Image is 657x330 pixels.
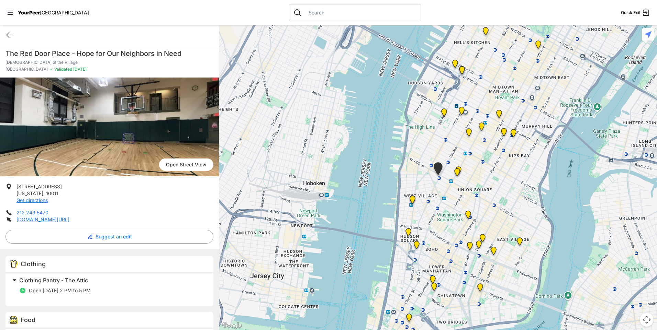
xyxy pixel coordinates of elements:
[221,321,243,330] img: Google
[72,67,87,72] span: [DATE]
[16,184,62,189] span: [STREET_ADDRESS]
[18,10,40,15] span: YourPeer
[475,240,483,251] div: St. Joseph House
[464,211,472,222] div: Harvey Milk High School
[304,9,416,16] input: Search
[16,190,43,196] span: [US_STATE]
[21,260,46,268] span: Clothing
[458,66,466,77] div: Metro Baptist Church
[500,128,508,139] div: Greater New York City
[412,241,421,252] div: Main Location, SoHo, DYCD Youth Drop-in Center
[440,108,448,119] div: Chelsea
[640,313,654,327] button: Map camera controls
[43,190,45,196] span: ,
[5,60,213,65] p: [DEMOGRAPHIC_DATA] of the Village
[451,60,459,71] div: New York
[430,283,438,294] div: Manhattan Criminal Court
[481,27,490,38] div: 9th Avenue Drop-in Center
[457,107,466,118] div: Antonio Olivieri Drop-in Center
[408,196,417,207] div: Greenwich Village
[5,49,213,58] h1: The Red Door Place - Hope for Our Neighbors in Need
[489,247,498,258] div: University Community Social Services (UCSS)
[21,316,35,323] span: Food
[621,10,641,15] span: Quick Exit
[5,230,213,244] button: Suggest an edit
[18,11,89,15] a: YourPeer[GEOGRAPHIC_DATA]
[621,9,650,17] a: Quick Exit
[54,67,72,72] span: Validated
[466,242,474,253] div: Bowery Campus
[29,287,91,293] span: Open [DATE] 2 PM to 5 PM
[477,122,486,133] div: Headquarters
[5,67,48,72] span: [GEOGRAPHIC_DATA]
[405,314,413,325] div: Main Office
[515,237,524,248] div: Manhattan
[221,321,243,330] a: Open this area in Google Maps (opens a new window)
[432,162,444,178] div: Church of the Village
[453,168,461,179] div: Back of the Church
[46,190,58,196] span: 10011
[509,129,518,140] div: Mainchance Adult Drop-in Center
[96,233,132,240] span: Suggest an edit
[428,275,437,286] div: Tribeca Campus/New York City Rescue Mission
[40,10,89,15] span: [GEOGRAPHIC_DATA]
[476,283,485,294] div: Lower East Side Youth Drop-in Center. Yellow doors with grey buzzer on the right
[478,234,487,245] div: Maryhouse
[454,166,463,177] div: Church of St. Francis Xavier - Front Entrance
[16,210,48,215] a: 212.243.5470
[19,277,88,284] span: Clothing Pantry - The Attic
[49,67,53,72] span: ✓
[159,158,213,171] span: Open Street View
[465,128,473,139] div: New Location, Headquarters
[16,216,69,222] a: [DOMAIN_NAME][URL]
[16,197,48,203] a: Get directions
[408,195,417,206] div: Art and Acceptance LGBTQIA2S+ Program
